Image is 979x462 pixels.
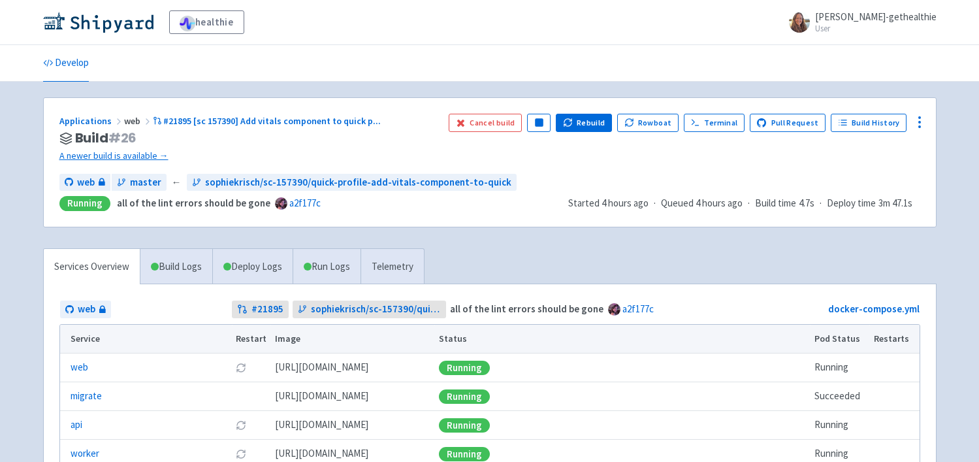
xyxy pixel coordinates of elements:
a: migrate [71,389,102,404]
a: Build Logs [140,249,212,285]
span: web [77,175,95,190]
a: worker [71,446,99,461]
a: healthie [169,10,244,34]
a: #21895 [232,301,289,318]
strong: all of the lint errors should be gone [117,197,270,209]
span: [DOMAIN_NAME][URL] [275,446,368,461]
a: [PERSON_NAME]-gethealthie User [781,12,937,33]
span: Queued [661,197,743,209]
span: [DOMAIN_NAME][URL] [275,418,368,433]
span: Build [75,131,137,146]
button: Restart pod [236,363,246,373]
span: ← [172,175,182,190]
a: sophiekrisch/sc-157390/quick-profile-add-vitals-component-to-quick [293,301,446,318]
a: Run Logs [293,249,361,285]
th: Image [270,325,434,354]
span: sophiekrisch/sc-157390/quick-profile-add-vitals-component-to-quick [205,175,511,190]
div: Running [59,196,110,211]
div: Running [439,389,490,404]
th: Restarts [869,325,919,354]
span: #21895 [sc 157390] Add vitals component to quick p ... [163,115,381,127]
span: Deploy time [827,196,876,211]
button: Pause [527,114,551,132]
a: Pull Request [750,114,826,132]
a: Deploy Logs [212,249,293,285]
button: Rebuild [556,114,612,132]
a: web [59,174,110,191]
span: web [124,115,153,127]
div: Running [439,447,490,461]
span: 4.7s [799,196,814,211]
span: # 26 [108,129,137,147]
th: Pod Status [810,325,869,354]
td: Succeeded [810,382,869,411]
span: [DOMAIN_NAME][URL] [275,389,368,404]
a: Develop [43,45,89,82]
span: master [130,175,161,190]
a: a2f177c [622,303,654,315]
a: api [71,418,82,433]
button: Rowboat [617,114,679,132]
a: docker-compose.yml [828,303,920,315]
button: Cancel build [449,114,522,132]
a: a2f177c [289,197,321,209]
a: Build History [831,114,907,132]
td: Running [810,411,869,440]
span: [DOMAIN_NAME][URL] [275,360,368,375]
a: sophiekrisch/sc-157390/quick-profile-add-vitals-component-to-quick [187,174,517,191]
span: 3m 47.1s [878,196,912,211]
th: Service [60,325,232,354]
span: Started [568,197,649,209]
a: #21895 [sc 157390] Add vitals component to quick p... [153,115,383,127]
span: sophiekrisch/sc-157390/quick-profile-add-vitals-component-to-quick [311,302,441,317]
img: Shipyard logo [43,12,153,33]
strong: # 21895 [251,302,283,317]
div: Running [439,361,490,375]
a: Telemetry [361,249,424,285]
time: 4 hours ago [602,197,649,209]
strong: all of the lint errors should be gone [450,303,603,315]
a: Terminal [684,114,745,132]
th: Status [434,325,810,354]
a: web [71,360,88,375]
button: Restart pod [236,420,246,431]
a: master [112,174,167,191]
div: Running [439,418,490,433]
time: 4 hours ago [696,197,743,209]
td: Running [810,354,869,382]
div: · · · [568,196,920,211]
th: Restart [232,325,271,354]
a: web [60,301,111,318]
span: [PERSON_NAME]-gethealthie [815,10,937,23]
a: Services Overview [44,249,140,285]
span: web [78,302,95,317]
small: User [815,24,937,33]
button: Restart pod [236,449,246,459]
a: A newer build is available → [59,148,438,163]
span: Build time [755,196,796,211]
a: Applications [59,115,124,127]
